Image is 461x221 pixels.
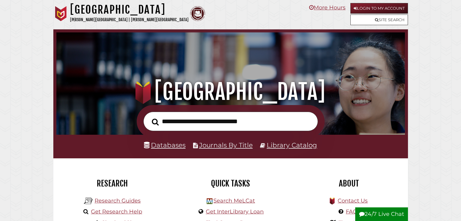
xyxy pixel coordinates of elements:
img: Calvin Theological Seminary [190,6,205,21]
a: Get Research Help [91,208,142,215]
img: Hekman Library Logo [84,196,93,206]
a: Site Search [350,15,408,25]
button: Search [149,117,162,127]
img: Hekman Library Logo [207,198,212,204]
a: Login to My Account [350,3,408,14]
a: Databases [144,141,185,149]
a: FAQs [346,208,360,215]
a: More Hours [309,4,346,11]
a: Search MeLCat [213,197,255,204]
a: Research Guides [95,197,141,204]
a: Contact Us [338,197,368,204]
h2: About [294,178,403,189]
a: Get InterLibrary Loan [206,208,264,215]
img: Calvin University [53,6,68,21]
h1: [GEOGRAPHIC_DATA] [70,3,189,16]
p: [PERSON_NAME][GEOGRAPHIC_DATA] | [PERSON_NAME][GEOGRAPHIC_DATA] [70,16,189,23]
i: Search [152,118,159,125]
a: Library Catalog [267,141,317,149]
a: Journals By Title [199,141,253,149]
h2: Research [58,178,167,189]
h2: Quick Tasks [176,178,285,189]
h1: [GEOGRAPHIC_DATA] [63,78,398,105]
